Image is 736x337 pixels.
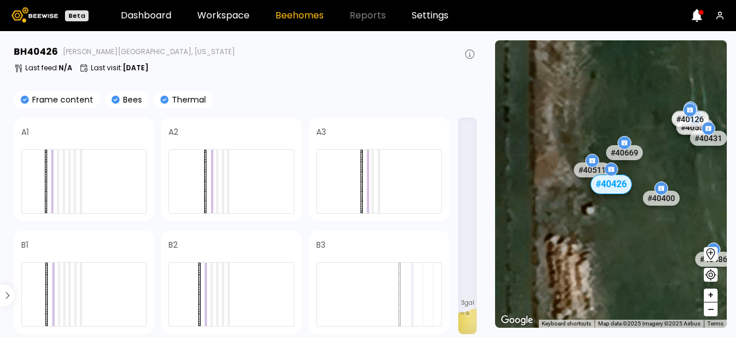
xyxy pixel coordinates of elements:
p: Frame content [29,96,93,104]
div: # 40486 [695,251,732,266]
div: # 40669 [606,145,643,160]
h3: BH 40426 [14,47,58,56]
div: Beta [65,10,89,21]
span: – [708,302,714,317]
span: 3 gal [461,300,474,306]
b: N/A [59,63,72,73]
div: # 40126 [672,112,708,127]
a: Beehomes [275,11,324,20]
div: # 40242 [672,110,709,125]
a: Settings [412,11,448,20]
p: Thermal [168,96,206,104]
h4: B3 [316,241,325,249]
b: [DATE] [122,63,148,73]
p: Last feed : [25,65,72,71]
h4: B1 [21,241,28,249]
a: Dashboard [121,11,171,20]
div: # 40511 [574,162,611,177]
p: Bees [120,96,142,104]
div: # 40431 [690,130,727,145]
div: # 40400 [643,190,680,205]
a: Terms (opens in new tab) [707,320,723,327]
span: + [707,288,714,302]
a: Open this area in Google Maps (opens a new window) [498,313,536,328]
button: – [704,302,718,316]
span: Reports [350,11,386,20]
div: # 40426 [590,174,631,194]
h4: A3 [316,128,326,136]
span: Map data ©2025 Imagery ©2025 Airbus [598,320,700,327]
p: Last visit : [91,65,148,71]
button: Keyboard shortcuts [542,320,591,328]
span: [PERSON_NAME][GEOGRAPHIC_DATA], [US_STATE] [63,48,235,55]
a: Workspace [197,11,250,20]
h4: B2 [168,241,178,249]
img: Google [498,313,536,328]
button: + [704,289,718,302]
h4: A1 [21,128,29,136]
img: Beewise logo [11,7,58,22]
h4: A2 [168,128,178,136]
